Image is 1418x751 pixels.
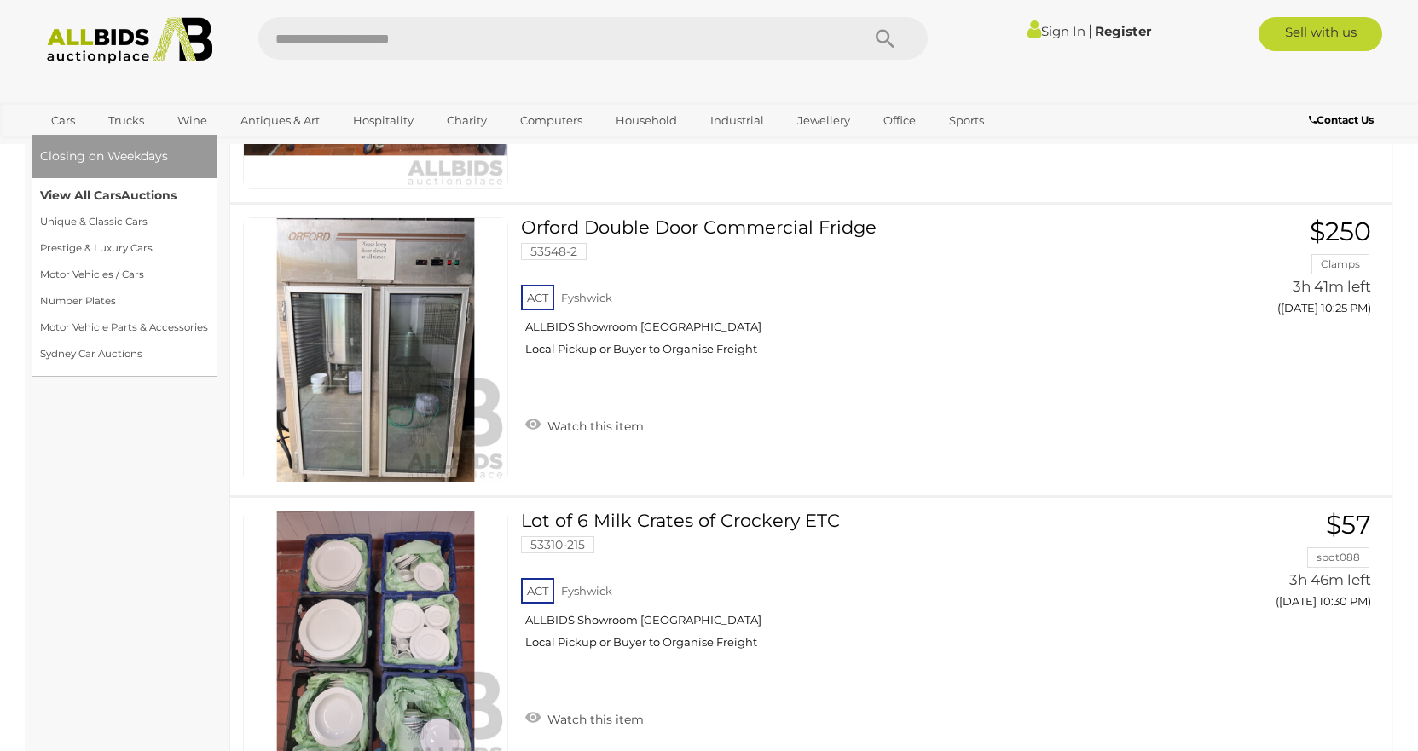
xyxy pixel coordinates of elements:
[605,107,688,135] a: Household
[1259,17,1382,51] a: Sell with us
[342,107,425,135] a: Hospitality
[1326,509,1371,540] span: $57
[543,712,644,727] span: Watch this item
[38,17,223,64] img: Allbids.com.au
[97,107,155,135] a: Trucks
[938,107,995,135] a: Sports
[786,107,861,135] a: Jewellery
[699,107,775,135] a: Industrial
[1088,21,1092,40] span: |
[1027,23,1085,39] a: Sign In
[1309,113,1374,126] b: Contact Us
[166,107,218,135] a: Wine
[436,107,498,135] a: Charity
[543,419,644,434] span: Watch this item
[1310,216,1371,247] span: $250
[521,412,648,437] a: Watch this item
[521,705,648,731] a: Watch this item
[872,107,927,135] a: Office
[229,107,331,135] a: Antiques & Art
[1212,217,1375,324] a: $250 Clamps 3h 41m left ([DATE] 10:25 PM)
[534,511,1186,662] a: Lot of 6 Milk Crates of Crockery ETC 53310-215 ACT Fyshwick ALLBIDS Showroom [GEOGRAPHIC_DATA] Lo...
[1095,23,1151,39] a: Register
[534,217,1186,369] a: Orford Double Door Commercial Fridge 53548-2 ACT Fyshwick ALLBIDS Showroom [GEOGRAPHIC_DATA] Loca...
[1212,511,1375,617] a: $57 spot088 3h 46m left ([DATE] 10:30 PM)
[40,107,86,135] a: Cars
[1309,111,1378,130] a: Contact Us
[509,107,593,135] a: Computers
[842,17,928,60] button: Search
